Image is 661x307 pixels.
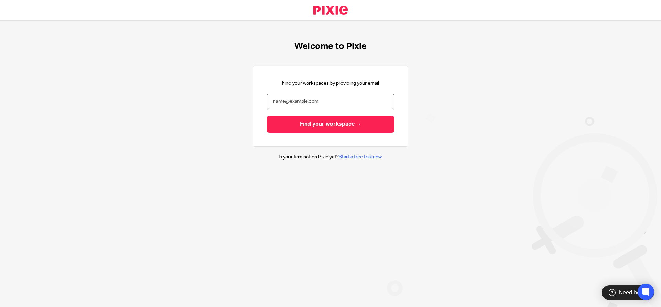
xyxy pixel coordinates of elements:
[279,154,382,161] p: Is your firm not on Pixie yet? .
[267,94,394,109] input: name@example.com
[282,80,379,87] p: Find your workspaces by providing your email
[294,41,367,52] h1: Welcome to Pixie
[267,116,394,133] input: Find your workspace →
[602,285,654,300] div: Need help?
[339,155,381,160] a: Start a free trial now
